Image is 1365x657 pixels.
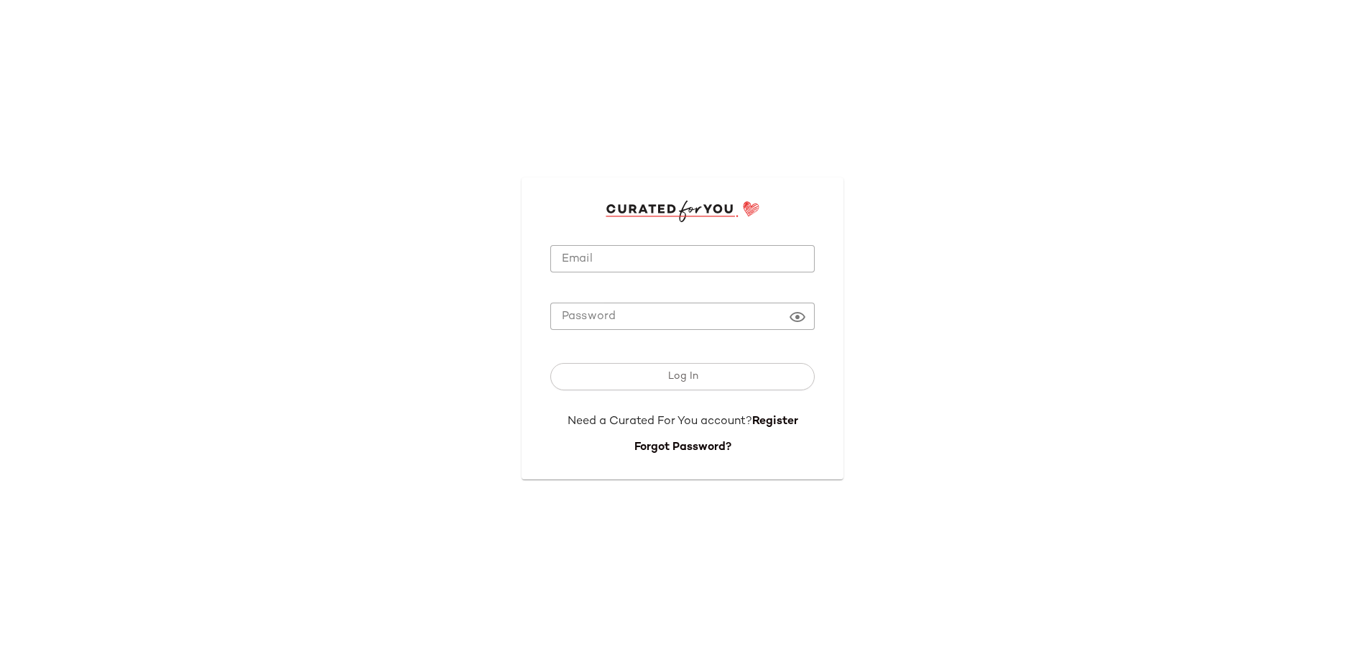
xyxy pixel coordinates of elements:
[634,441,731,454] a: Forgot Password?
[667,371,698,382] span: Log In
[550,363,815,390] button: Log In
[606,201,760,222] img: cfy_login_logo.DGdB1djN.svg
[568,415,752,428] span: Need a Curated For You account?
[752,415,798,428] a: Register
